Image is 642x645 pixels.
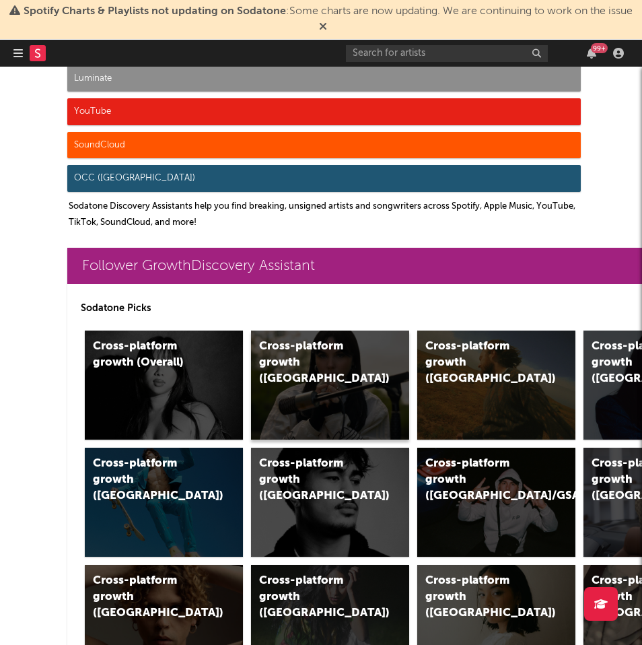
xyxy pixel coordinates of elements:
[93,339,207,371] div: Cross-platform growth (Overall)
[93,573,207,621] div: Cross-platform growth ([GEOGRAPHIC_DATA])
[259,339,373,387] div: Cross-platform growth ([GEOGRAPHIC_DATA])
[425,456,539,504] div: Cross-platform growth ([GEOGRAPHIC_DATA]/GSA)
[67,65,581,92] div: Luminate
[24,6,633,17] span: : Some charts are now updating. We are continuing to work on the issue
[67,98,581,125] div: YouTube
[417,448,575,557] a: Cross-platform growth ([GEOGRAPHIC_DATA]/GSA)
[425,339,539,387] div: Cross-platform growth ([GEOGRAPHIC_DATA])
[67,165,581,192] div: OCC ([GEOGRAPHIC_DATA])
[587,48,596,59] button: 99+
[85,331,243,440] a: Cross-platform growth (Overall)
[346,45,548,62] input: Search for artists
[259,573,373,621] div: Cross-platform growth ([GEOGRAPHIC_DATA])
[591,43,608,53] div: 99 +
[85,448,243,557] a: Cross-platform growth ([GEOGRAPHIC_DATA])
[67,132,581,159] div: SoundCloud
[259,456,373,504] div: Cross-platform growth ([GEOGRAPHIC_DATA])
[69,199,581,231] p: Sodatone Discovery Assistants help you find breaking, unsigned artists and songwriters across Spo...
[251,448,409,557] a: Cross-platform growth ([GEOGRAPHIC_DATA])
[319,22,327,33] span: Dismiss
[251,331,409,440] a: Cross-platform growth ([GEOGRAPHIC_DATA])
[24,6,286,17] span: Spotify Charts & Playlists not updating on Sodatone
[93,456,207,504] div: Cross-platform growth ([GEOGRAPHIC_DATA])
[417,331,575,440] a: Cross-platform growth ([GEOGRAPHIC_DATA])
[425,573,539,621] div: Cross-platform growth ([GEOGRAPHIC_DATA])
